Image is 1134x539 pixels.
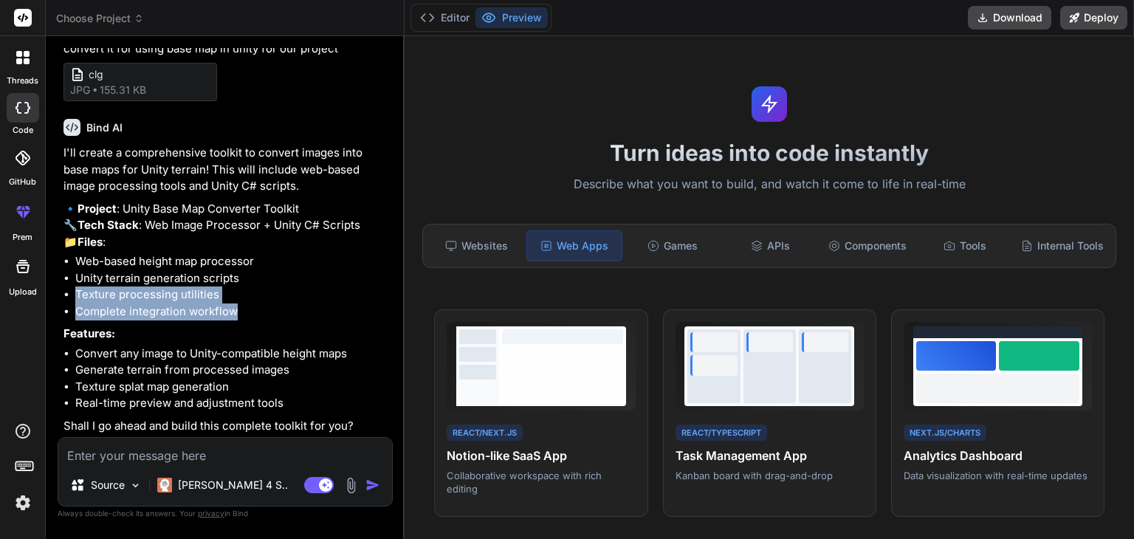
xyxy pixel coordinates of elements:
[78,235,103,249] strong: Files
[75,395,390,412] li: Real-time preview and adjustment tools
[58,507,393,521] p: Always double-check its answers. Your in Bind
[904,447,1092,464] h4: Analytics Dashboard
[820,230,915,261] div: Components
[75,379,390,396] li: Texture splat map generation
[91,478,125,492] p: Source
[13,231,32,244] label: prem
[904,425,986,442] div: Next.js/Charts
[100,83,146,97] span: 155.31 KB
[75,346,390,363] li: Convert any image to Unity-compatible height maps
[198,509,224,518] span: privacy
[413,140,1125,166] h1: Turn ideas into code instantly
[447,425,523,442] div: React/Next.js
[723,230,817,261] div: APIs
[63,145,390,195] p: I'll create a comprehensive toolkit to convert images into base maps for Unity terrain! This will...
[86,120,123,135] h6: Bind AI
[1015,230,1110,261] div: Internal Tools
[447,469,635,495] p: Collaborative workspace with rich editing
[429,230,523,261] div: Websites
[7,75,38,87] label: threads
[70,83,90,97] span: jpg
[63,41,390,58] p: convert it for using base map in unity for our project
[63,201,390,251] p: 🔹 : Unity Base Map Converter Toolkit 🔧 : Web Image Processor + Unity C# Scripts 📁 :
[526,230,622,261] div: Web Apps
[13,124,33,137] label: code
[676,425,767,442] div: React/TypeScript
[78,202,117,216] strong: Project
[75,362,390,379] li: Generate terrain from processed images
[63,326,115,340] strong: Features:
[343,477,360,494] img: attachment
[75,270,390,287] li: Unity terrain generation scripts
[365,478,380,492] img: icon
[63,418,390,435] p: Shall I go ahead and build this complete toolkit for you?
[968,6,1051,30] button: Download
[9,286,37,298] label: Upload
[9,176,36,188] label: GitHub
[1060,6,1127,30] button: Deploy
[56,11,144,26] span: Choose Project
[10,490,35,515] img: settings
[157,478,172,492] img: Claude 4 Sonnet
[414,7,475,28] button: Editor
[447,447,635,464] h4: Notion-like SaaS App
[918,230,1012,261] div: Tools
[75,253,390,270] li: Web-based height map processor
[89,67,207,83] span: clg
[78,218,139,232] strong: Tech Stack
[413,175,1125,194] p: Describe what you want to build, and watch it come to life in real-time
[676,469,864,482] p: Kanban board with drag-and-drop
[75,303,390,320] li: Complete integration workflow
[625,230,720,261] div: Games
[904,469,1092,482] p: Data visualization with real-time updates
[129,479,142,492] img: Pick Models
[676,447,864,464] h4: Task Management App
[178,478,288,492] p: [PERSON_NAME] 4 S..
[475,7,548,28] button: Preview
[75,286,390,303] li: Texture processing utilities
